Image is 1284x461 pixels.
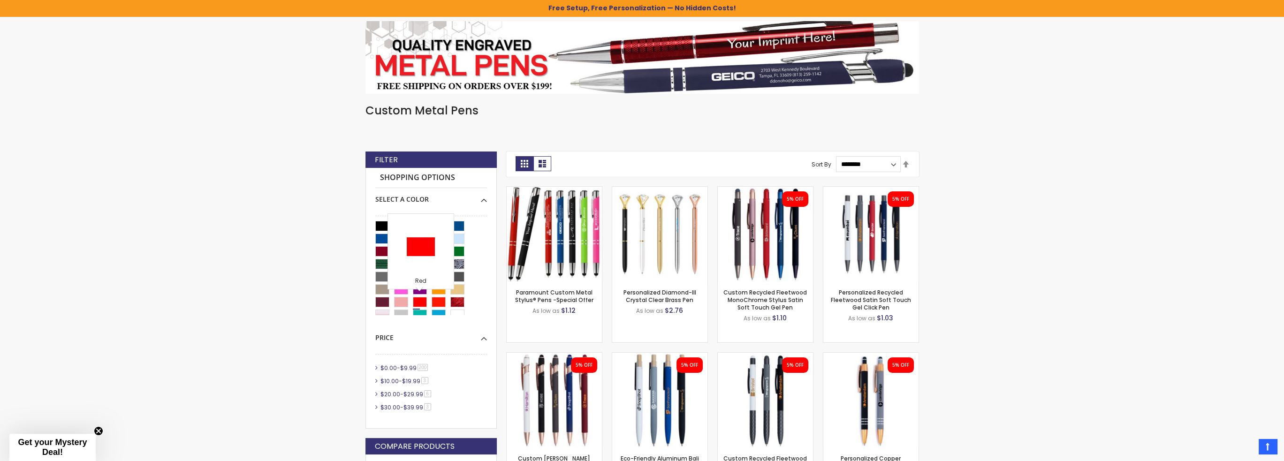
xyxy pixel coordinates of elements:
[812,160,831,168] label: Sort By
[831,288,911,311] a: Personalized Recycled Fleetwood Satin Soft Touch Gel Click Pen
[94,426,103,436] button: Close teaser
[402,377,420,385] span: $19.99
[612,186,707,194] a: Personalized Diamond-III Crystal Clear Brass Pen
[1259,439,1277,454] a: Top
[772,313,787,323] span: $1.10
[375,441,455,452] strong: Compare Products
[424,403,431,410] span: 3
[515,288,593,304] a: Paramount Custom Metal Stylus® Pens -Special Offer
[507,353,602,448] img: Custom Lexi Rose Gold Stylus Soft Touch Recycled Aluminum Pen
[365,103,919,118] h1: Custom Metal Pens
[612,353,707,448] img: Eco-Friendly Aluminum Bali Satin Soft Touch Gel Click Pen
[892,362,909,369] div: 5% OFF
[532,307,560,315] span: As low as
[403,390,423,398] span: $29.99
[892,196,909,203] div: 5% OFF
[378,390,434,398] a: $20.00-$29.996
[612,352,707,360] a: Eco-Friendly Aluminum Bali Satin Soft Touch Gel Click Pen
[848,314,875,322] span: As low as
[507,187,602,282] img: Paramount Custom Metal Stylus® Pens -Special Offer
[365,21,919,94] img: Metal Pens
[375,188,487,204] div: Select A Color
[665,306,683,315] span: $2.76
[718,187,813,282] img: Custom Recycled Fleetwood MonoChrome Stylus Satin Soft Touch Gel Pen
[561,306,576,315] span: $1.12
[576,362,593,369] div: 5% OFF
[375,168,487,188] strong: Shopping Options
[375,155,398,165] strong: Filter
[380,377,399,385] span: $10.00
[823,352,919,360] a: Personalized Copper Penny Stylus Satin Soft Touch Click Metal Pen
[375,326,487,342] div: Price
[403,403,423,411] span: $39.99
[718,353,813,448] img: Custom Recycled Fleetwood Stylus Satin Soft Touch Gel Click Pen
[378,377,432,385] a: $10.00-$19.993
[823,187,919,282] img: Personalized Recycled Fleetwood Satin Soft Touch Gel Click Pen
[623,288,696,304] a: Personalized Diamond-III Crystal Clear Brass Pen
[636,307,663,315] span: As low as
[378,364,432,372] a: $0.00-$9.99200
[516,156,533,171] strong: Grid
[421,377,428,384] span: 3
[18,438,87,457] span: Get your Mystery Deal!
[718,352,813,360] a: Custom Recycled Fleetwood Stylus Satin Soft Touch Gel Click Pen
[390,277,451,287] div: Red
[424,390,431,397] span: 6
[378,403,434,411] a: $30.00-$39.993
[380,403,400,411] span: $30.00
[787,196,804,203] div: 5% OFF
[823,353,919,448] img: Personalized Copper Penny Stylus Satin Soft Touch Click Metal Pen
[718,186,813,194] a: Custom Recycled Fleetwood MonoChrome Stylus Satin Soft Touch Gel Pen
[9,434,96,461] div: Get your Mystery Deal!Close teaser
[787,362,804,369] div: 5% OFF
[723,288,807,311] a: Custom Recycled Fleetwood MonoChrome Stylus Satin Soft Touch Gel Pen
[877,313,893,323] span: $1.03
[744,314,771,322] span: As low as
[380,364,397,372] span: $0.00
[507,186,602,194] a: Paramount Custom Metal Stylus® Pens -Special Offer
[418,364,428,371] span: 200
[612,187,707,282] img: Personalized Diamond-III Crystal Clear Brass Pen
[823,186,919,194] a: Personalized Recycled Fleetwood Satin Soft Touch Gel Click Pen
[380,390,400,398] span: $20.00
[507,352,602,360] a: Custom Lexi Rose Gold Stylus Soft Touch Recycled Aluminum Pen
[681,362,698,369] div: 5% OFF
[400,364,417,372] span: $9.99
